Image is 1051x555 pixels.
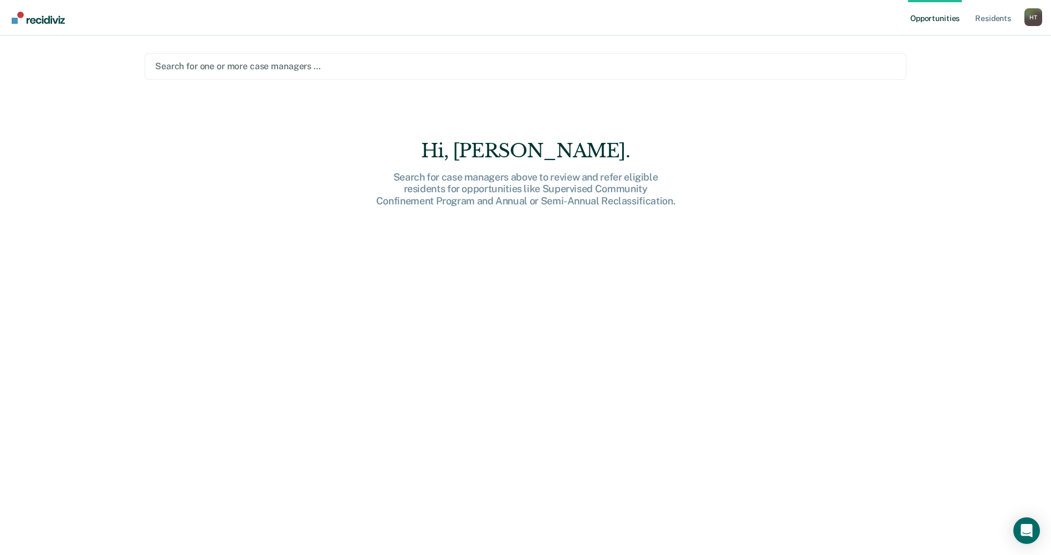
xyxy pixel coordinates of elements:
div: Search for case managers above to review and refer eligible residents for opportunities like Supe... [348,171,703,207]
div: Hi, [PERSON_NAME]. [348,140,703,162]
div: Open Intercom Messenger [1013,517,1040,544]
button: Profile dropdown button [1024,8,1042,26]
div: H T [1024,8,1042,26]
img: Recidiviz [12,12,65,24]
